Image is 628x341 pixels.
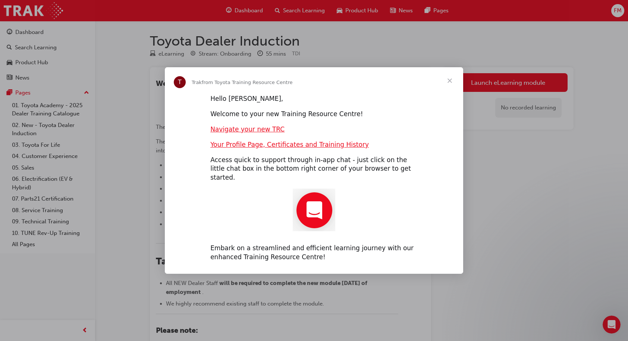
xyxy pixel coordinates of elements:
[192,80,202,85] span: Trak
[210,141,369,148] a: Your Profile Page, Certificates and Training History
[202,80,293,85] span: from Toyota Training Resource Centre
[210,94,418,103] div: Hello [PERSON_NAME],
[210,156,418,182] div: Access quick to support through in-app chat - just click on the little chat box in the bottom rig...
[174,76,186,88] div: Profile image for Trak
[436,67,463,94] span: Close
[210,125,285,133] a: Navigate your new TRC
[210,244,418,262] div: Embark on a streamlined and efficient learning journey with our enhanced Training Resource Centre!
[210,110,418,119] div: Welcome to your new Training Resource Centre!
